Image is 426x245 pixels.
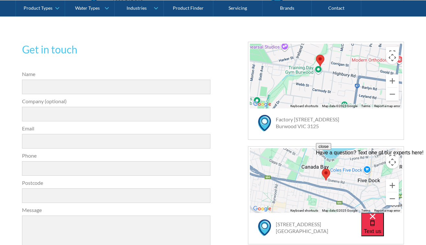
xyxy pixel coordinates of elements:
[252,100,273,108] img: Google
[361,104,370,108] a: Terms (opens in new tab)
[290,104,318,108] button: Keyboard shortcuts
[276,221,328,234] a: [STREET_ADDRESS][GEOGRAPHIC_DATA]
[386,88,399,101] button: Zoom out
[22,206,210,214] label: Message
[252,100,273,108] a: Open this area in Google Maps (opens a new window)
[316,55,324,67] div: Map pin
[22,97,210,105] label: Company (optional)
[22,70,210,78] label: Name
[258,115,271,131] img: map marker icon
[386,74,399,87] button: Zoom in
[386,47,399,60] button: Toggle fullscreen view
[252,205,273,213] img: Google
[258,219,271,236] img: map marker icon
[24,5,52,11] div: Product Types
[22,125,210,132] label: Email
[22,179,210,187] label: Postcode
[22,42,210,57] h2: Get in touch
[22,152,210,160] label: Phone
[322,104,357,108] span: Map data ©2025 Google
[276,116,339,129] a: Factory [STREET_ADDRESS]Burwood VIC 3125
[290,208,318,213] button: Keyboard shortcuts
[252,205,273,213] a: Open this area in Google Maps (opens a new window)
[361,213,426,245] iframe: podium webchat widget bubble
[316,143,426,221] iframe: podium webchat widget prompt
[386,51,399,64] button: Map camera controls
[75,5,100,11] div: Water Types
[374,104,400,108] a: Report a map error
[127,5,147,11] div: Industries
